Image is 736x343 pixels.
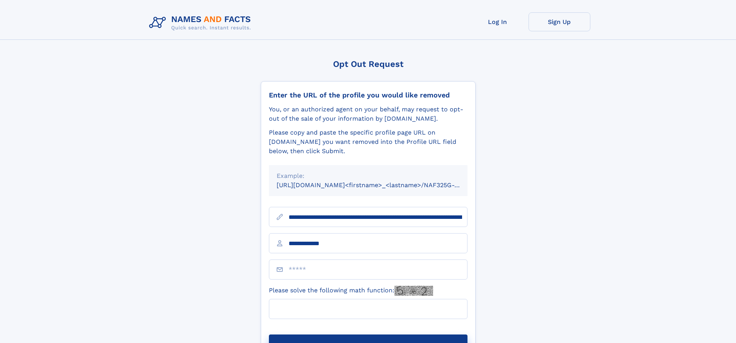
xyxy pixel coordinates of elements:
a: Sign Up [529,12,590,31]
small: [URL][DOMAIN_NAME]<firstname>_<lastname>/NAF325G-xxxxxxxx [277,181,482,189]
div: Opt Out Request [261,59,476,69]
a: Log In [467,12,529,31]
label: Please solve the following math function: [269,286,433,296]
div: You, or an authorized agent on your behalf, may request to opt-out of the sale of your informatio... [269,105,467,123]
div: Enter the URL of the profile you would like removed [269,91,467,99]
img: Logo Names and Facts [146,12,257,33]
div: Example: [277,171,460,181]
div: Please copy and paste the specific profile page URL on [DOMAIN_NAME] you want removed into the Pr... [269,128,467,156]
